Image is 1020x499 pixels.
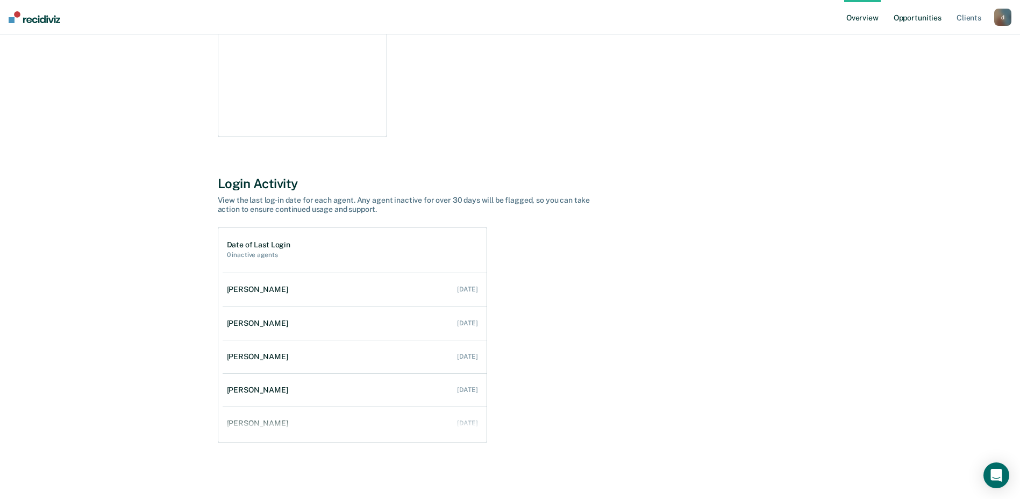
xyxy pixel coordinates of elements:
[223,375,487,405] a: [PERSON_NAME] [DATE]
[218,176,803,191] div: Login Activity
[227,240,290,249] h1: Date of Last Login
[994,9,1011,26] button: d
[227,285,293,294] div: [PERSON_NAME]
[227,419,293,428] div: [PERSON_NAME]
[227,386,293,395] div: [PERSON_NAME]
[457,386,477,394] div: [DATE]
[223,308,487,339] a: [PERSON_NAME] [DATE]
[457,353,477,360] div: [DATE]
[9,11,60,23] img: Recidiviz
[223,408,487,439] a: [PERSON_NAME] [DATE]
[218,196,594,214] div: View the last log-in date for each agent. Any agent inactive for over 30 days will be flagged, so...
[223,274,487,305] a: [PERSON_NAME] [DATE]
[457,319,477,327] div: [DATE]
[457,419,477,427] div: [DATE]
[227,251,290,259] h2: 0 inactive agents
[227,352,293,361] div: [PERSON_NAME]
[223,341,487,372] a: [PERSON_NAME] [DATE]
[457,286,477,293] div: [DATE]
[227,319,293,328] div: [PERSON_NAME]
[983,462,1009,488] div: Open Intercom Messenger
